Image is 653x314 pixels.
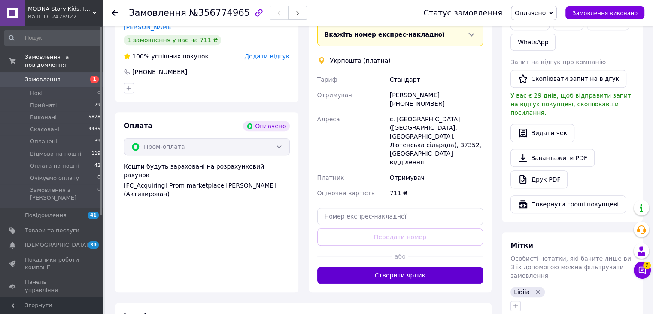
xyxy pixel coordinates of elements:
input: Номер експрес-накладної [317,208,483,225]
div: с. [GEOGRAPHIC_DATA] ([GEOGRAPHIC_DATA], [GEOGRAPHIC_DATA]. Лютенська сільрада), 37352, [GEOGRAPH... [388,111,485,170]
span: 100% [132,53,149,60]
a: Друк PDF [510,170,568,188]
span: 5828 [88,114,100,121]
span: Отримувач [317,92,352,99]
span: Вкажіть номер експрес-накладної [325,31,445,38]
span: Замовлення [129,8,186,18]
button: Видати чек [510,124,574,142]
button: Чат з покупцем2 [634,262,651,279]
span: Оплачені [30,138,57,145]
div: Статус замовлення [423,9,502,17]
span: Повідомлення [25,212,67,219]
input: Пошук [4,30,101,46]
span: 0 [97,186,100,202]
div: [PERSON_NAME] [PHONE_NUMBER] [388,87,485,111]
span: У вас є 29 днів, щоб відправити запит на відгук покупцеві, скопіювавши посилання. [510,92,631,116]
span: 4435 [88,126,100,133]
span: Оплата на пошті [30,162,79,170]
span: Панель управління [25,278,79,294]
span: №356774965 [189,8,250,18]
div: 711 ₴ [388,185,485,201]
span: 0 [97,89,100,97]
span: Додати відгук [244,53,289,60]
button: Скопіювати запит на відгук [510,70,626,88]
span: 41 [88,212,99,219]
span: Запит на відгук про компанію [510,58,606,65]
span: Замовлення та повідомлення [25,53,103,69]
span: 42 [94,162,100,170]
div: [PHONE_NUMBER] [131,68,188,76]
span: Виконані [30,114,57,121]
span: або [392,252,408,261]
span: 0 [97,174,100,182]
span: [DEMOGRAPHIC_DATA] [25,241,88,249]
a: Завантажити PDF [510,149,595,167]
button: Повернути гроші покупцеві [510,195,626,213]
span: Скасовані [30,126,59,133]
span: Платник [317,174,344,181]
span: Прийняті [30,102,57,109]
span: Очікуємо оплату [30,174,79,182]
div: Отримувач [388,170,485,185]
span: Нові [30,89,43,97]
span: 79 [94,102,100,109]
button: Замовлення виконано [565,6,644,19]
div: успішних покупок [124,52,209,61]
span: Замовлення [25,76,61,83]
span: Lidiia [514,289,530,296]
div: Укрпошта (платна) [328,56,393,65]
span: Адреса [317,116,340,123]
span: 119 [91,150,100,158]
div: Повернутися назад [112,9,118,17]
span: Замовлення з [PERSON_NAME] [30,186,97,202]
div: Оплачено [243,121,289,131]
span: Особисті нотатки, які бачите лише ви. З їх допомогою можна фільтрувати замовлення [510,255,633,279]
div: Ваш ID: 2428922 [28,13,103,21]
span: 2 [643,262,651,269]
div: Кошти будуть зараховані на розрахунковий рахунок [124,162,290,198]
span: Мітки [510,241,533,249]
div: [FC_Acquiring] Prom marketplace [PERSON_NAME] (Активирован) [124,181,290,198]
span: Відмова на пошті [30,150,81,158]
span: 39 [88,241,99,249]
svg: Видалити мітку [535,289,541,296]
span: Показники роботи компанії [25,256,79,271]
span: MODNA Story Kids. Інтернет-магазин модного дитячого та підліткового одягу та взуття [28,5,92,13]
div: Стандарт [388,72,485,87]
span: 39 [94,138,100,145]
span: 1 [90,76,99,83]
a: [PERSON_NAME] [124,24,173,31]
a: WhatsApp [510,34,556,51]
span: Оплата [124,122,152,130]
button: Створити ярлик [317,267,483,284]
span: Оплачено [515,9,546,16]
span: Оціночна вартість [317,190,375,197]
span: Замовлення виконано [572,10,638,16]
span: Тариф [317,76,337,83]
div: 1 замовлення у вас на 711 ₴ [124,35,221,45]
span: Товари та послуги [25,227,79,234]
